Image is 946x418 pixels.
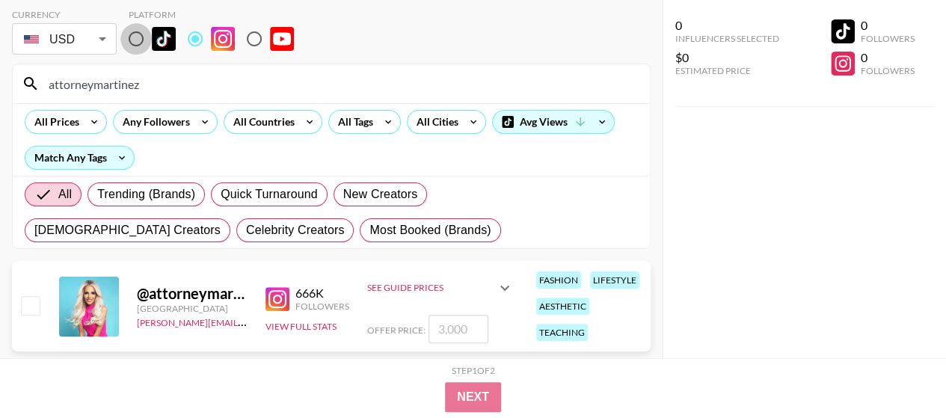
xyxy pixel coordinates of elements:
input: Search by User Name [40,72,641,96]
span: New Creators [343,185,418,203]
span: Celebrity Creators [246,221,345,239]
input: 3,000 [429,315,488,343]
div: fashion [536,271,581,289]
div: Match Any Tags [25,147,134,169]
div: @ attorneymartinez [137,284,248,303]
span: [DEMOGRAPHIC_DATA] Creators [34,221,221,239]
div: All Cities [408,111,461,133]
div: [GEOGRAPHIC_DATA] [137,303,248,314]
div: Followers [861,65,915,76]
div: Followers [295,301,349,312]
div: Followers [861,33,915,44]
div: 0 [675,18,779,33]
div: See Guide Prices [367,282,496,293]
div: All Tags [329,111,376,133]
div: $0 [675,50,779,65]
img: YouTube [270,27,294,51]
div: 0 [861,18,915,33]
span: Offer Price: [367,325,426,336]
img: TikTok [152,27,176,51]
img: Instagram [211,27,235,51]
div: Platform [129,9,306,20]
div: All Prices [25,111,82,133]
div: teaching [536,324,588,341]
div: USD [15,26,114,52]
div: Step 1 of 2 [452,365,495,376]
span: Trending (Brands) [97,185,195,203]
button: View Full Stats [265,321,337,332]
a: [PERSON_NAME][EMAIL_ADDRESS][DOMAIN_NAME] [137,314,358,328]
div: Currency [12,9,117,20]
span: Quick Turnaround [221,185,318,203]
div: Influencers Selected [675,33,779,44]
span: All [58,185,72,203]
span: Most Booked (Brands) [369,221,491,239]
div: lifestyle [590,271,639,289]
button: Next [445,382,501,412]
div: Estimated Price [675,65,779,76]
div: 666K [295,286,349,301]
div: 0 [861,50,915,65]
div: See Guide Prices [367,270,514,306]
div: Any Followers [114,111,193,133]
div: Avg Views [493,111,614,133]
div: All Countries [224,111,298,133]
img: Instagram [265,287,289,311]
div: aesthetic [536,298,589,315]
